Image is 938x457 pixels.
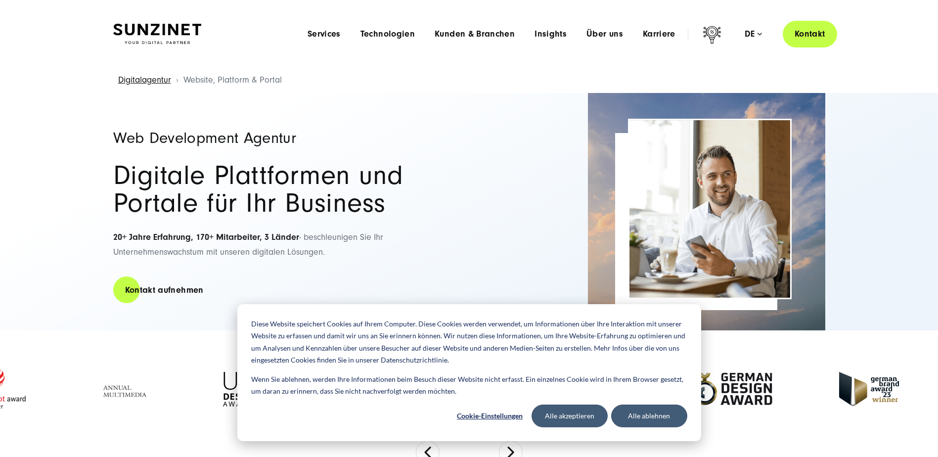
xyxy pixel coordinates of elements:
h1: Web Development Agentur [113,130,459,146]
button: Cookie-Einstellungen [452,405,528,427]
a: Insights [535,29,567,39]
img: German-Design-Award - fullservice digital agentur SUNZINET [691,372,773,406]
img: Full-Service Digitalagentur SUNZINET - Business Applications Web & Cloud_2 [588,93,825,330]
img: Full Service Digitalagentur - Annual Multimedia Awards [96,372,157,407]
img: German Brand Award 2023 Winner - fullservice digital agentur SUNZINET [839,372,899,406]
span: - beschleunigen Sie Ihr Unternehmenswachstum mit unseren digitalen Lösungen. [113,232,383,258]
a: Kunden & Branchen [435,29,515,39]
a: Über uns [586,29,623,39]
div: Cookie banner [237,304,701,441]
img: SUNZINET Full Service Digital Agentur [113,24,201,45]
a: Karriere [643,29,675,39]
a: Digitalagentur [118,75,171,85]
img: UX-Design-Awards - fullservice digital agentur SUNZINET [223,372,257,407]
div: de [745,29,762,39]
a: Kontakt [783,20,837,48]
strong: 20+ Jahre Erfahrung, 170+ Mitarbeiter, 3 Länder [113,232,299,242]
a: Technologien [360,29,415,39]
button: Alle ablehnen [611,405,687,427]
a: Services [308,29,341,39]
p: Wenn Sie ablehnen, werden Ihre Informationen beim Besuch dieser Website nicht erfasst. Ein einzel... [251,373,687,398]
img: Full-Service Digitalagentur SUNZINET - E-Commerce Beratung [629,120,790,298]
button: Alle akzeptieren [532,405,608,427]
span: Website, Platform & Portal [183,75,282,85]
p: Diese Website speichert Cookies auf Ihrem Computer. Diese Cookies werden verwendet, um Informatio... [251,318,687,366]
a: Kontakt aufnehmen [113,276,216,304]
h2: Digitale Plattformen und Portale für Ihr Business [113,162,459,217]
